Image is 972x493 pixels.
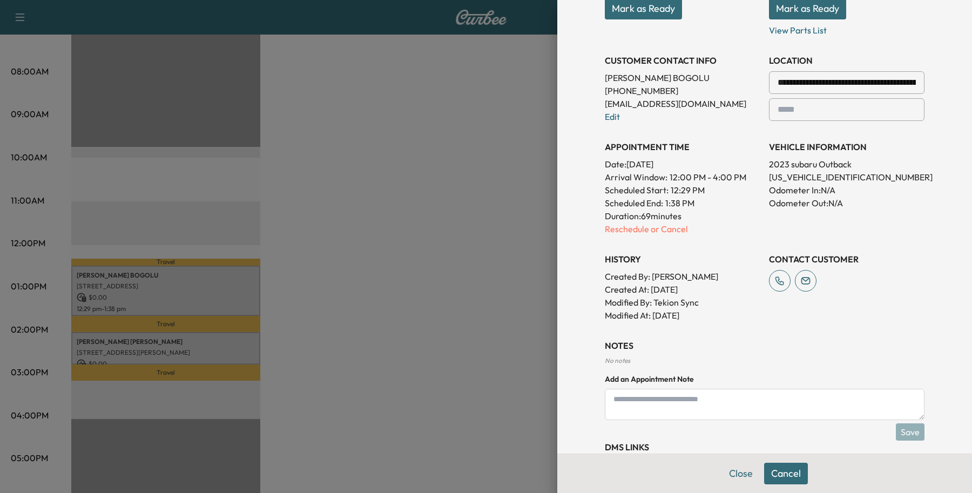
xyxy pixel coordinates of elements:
h3: CUSTOMER CONTACT INFO [605,54,760,67]
p: Created By : [PERSON_NAME] [605,270,760,283]
p: Arrival Window: [605,171,760,184]
p: Scheduled Start: [605,184,669,197]
span: 12:00 PM - 4:00 PM [670,171,746,184]
p: 2023 subaru Outback [769,158,924,171]
p: Modified At : [DATE] [605,309,760,322]
p: Odometer In: N/A [769,184,924,197]
p: [US_VEHICLE_IDENTIFICATION_NUMBER] [769,171,924,184]
p: 1:38 PM [665,197,694,210]
button: Close [722,463,760,484]
p: Scheduled End: [605,197,663,210]
h4: Add an Appointment Note [605,374,924,384]
div: No notes [605,356,924,365]
p: Reschedule or Cancel [605,222,760,235]
p: Duration: 69 minutes [605,210,760,222]
p: Date: [DATE] [605,158,760,171]
p: View Parts List [769,19,924,37]
h3: DMS Links [605,441,924,454]
h3: CONTACT CUSTOMER [769,253,924,266]
p: [EMAIL_ADDRESS][DOMAIN_NAME] [605,97,760,110]
p: 12:29 PM [671,184,705,197]
h3: VEHICLE INFORMATION [769,140,924,153]
p: [PERSON_NAME] BOGOLU [605,71,760,84]
h3: History [605,253,760,266]
h3: APPOINTMENT TIME [605,140,760,153]
p: [PHONE_NUMBER] [605,84,760,97]
p: Odometer Out: N/A [769,197,924,210]
p: Modified By : Tekion Sync [605,296,760,309]
p: Created At : [DATE] [605,283,760,296]
h3: LOCATION [769,54,924,67]
h3: NOTES [605,339,924,352]
button: Cancel [764,463,808,484]
a: Edit [605,111,620,122]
